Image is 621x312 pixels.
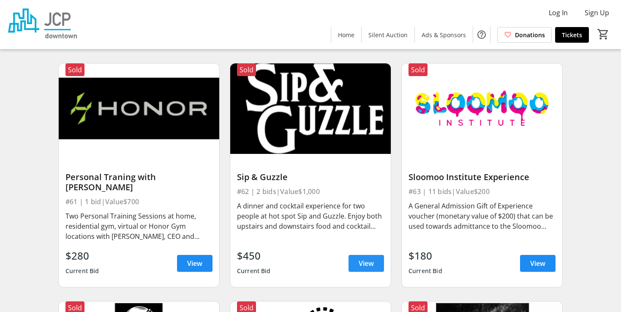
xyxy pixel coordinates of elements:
div: #63 | 11 bids | Value $200 [409,186,556,197]
div: Sip & Guzzle [237,172,384,182]
div: Current Bid [409,263,442,279]
a: View [177,255,212,272]
div: Sold [237,63,256,76]
span: Donations [515,30,545,39]
button: Help [473,26,490,43]
div: $450 [237,248,271,263]
a: View [520,255,556,272]
span: View [359,258,374,268]
div: A General Admission Gift of Experience voucher (monetary value of $200) that can be used towards ... [409,201,556,231]
div: Personal Traning with [PERSON_NAME] [65,172,212,192]
div: Current Bid [65,263,99,279]
button: Sign Up [578,6,616,19]
div: Sold [409,63,428,76]
span: Silent Auction [368,30,408,39]
a: Silent Auction [362,27,414,43]
div: $280 [65,248,99,263]
span: Log In [549,8,568,18]
span: Sign Up [585,8,609,18]
img: Personal Traning with Sadiq Abubakar [59,63,219,154]
span: View [530,258,545,268]
img: Sloomoo Institute Experience [402,63,562,154]
span: Home [338,30,354,39]
div: Sold [65,63,84,76]
a: Tickets [555,27,589,43]
a: Ads & Sponsors [415,27,473,43]
div: #62 | 2 bids | Value $1,000 [237,186,384,197]
img: Sip & Guzzle [230,63,391,154]
a: Home [331,27,361,43]
div: Current Bid [237,263,271,279]
span: View [187,258,202,268]
div: $180 [409,248,442,263]
div: Two Personal Training Sessions at home, residential gym, virtual or Honor Gym locations with [PER... [65,211,212,241]
button: Cart [596,27,611,42]
span: Tickets [562,30,582,39]
a: View [349,255,384,272]
button: Log In [542,6,575,19]
div: A dinner and cocktail experience for two people at hot spot Sip and Guzzle. Enjoy both upstairs a... [237,201,384,231]
span: Ads & Sponsors [422,30,466,39]
div: #61 | 1 bid | Value $700 [65,196,212,208]
a: Donations [497,27,552,43]
img: Jewish Community Project's Logo [5,3,80,46]
div: Sloomoo Institute Experience [409,172,556,182]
